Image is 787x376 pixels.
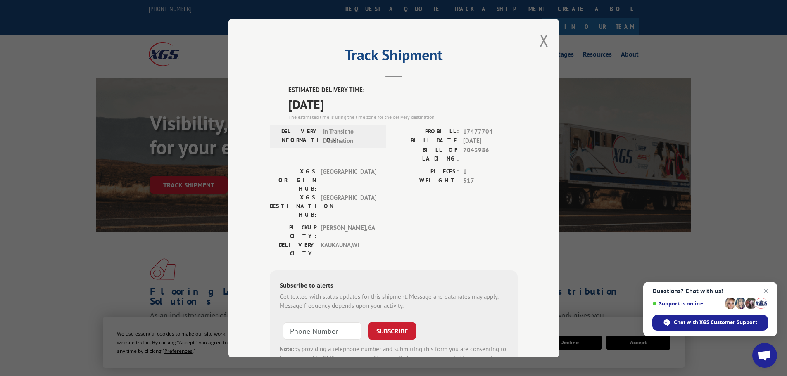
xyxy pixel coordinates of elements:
span: [DATE] [463,136,518,146]
div: Get texted with status updates for this shipment. Message and data rates may apply. Message frequ... [280,292,508,310]
span: Support is online [652,300,722,307]
div: The estimated time is using the time zone for the delivery destination. [288,113,518,121]
div: Chat with XGS Customer Support [652,315,768,331]
label: XGS DESTINATION HUB: [270,193,316,219]
span: 517 [463,176,518,186]
label: BILL DATE: [394,136,459,146]
h2: Track Shipment [270,49,518,65]
span: Chat with XGS Customer Support [674,319,757,326]
div: Subscribe to alerts [280,280,508,292]
label: DELIVERY CITY: [270,240,316,258]
input: Phone Number [283,322,361,339]
span: [GEOGRAPHIC_DATA] [321,167,376,193]
div: by providing a telephone number and submitting this form you are consenting to be contacted by SM... [280,344,508,372]
label: XGS ORIGIN HUB: [270,167,316,193]
label: WEIGHT: [394,176,459,186]
span: [GEOGRAPHIC_DATA] [321,193,376,219]
span: 17477704 [463,127,518,136]
span: 7043986 [463,145,518,163]
label: ESTIMATED DELIVERY TIME: [288,85,518,95]
label: PICKUP CITY: [270,223,316,240]
strong: Note: [280,345,294,352]
div: Open chat [752,343,777,368]
span: 1 [463,167,518,176]
span: [PERSON_NAME] , GA [321,223,376,240]
button: SUBSCRIBE [368,322,416,339]
span: Close chat [761,286,771,296]
span: [DATE] [288,95,518,113]
span: KAUKAUNA , WI [321,240,376,258]
label: PROBILL: [394,127,459,136]
label: PIECES: [394,167,459,176]
span: Questions? Chat with us! [652,288,768,294]
button: Close modal [540,29,549,51]
label: BILL OF LADING: [394,145,459,163]
span: In Transit to Destination [323,127,379,145]
label: DELIVERY INFORMATION: [272,127,319,145]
